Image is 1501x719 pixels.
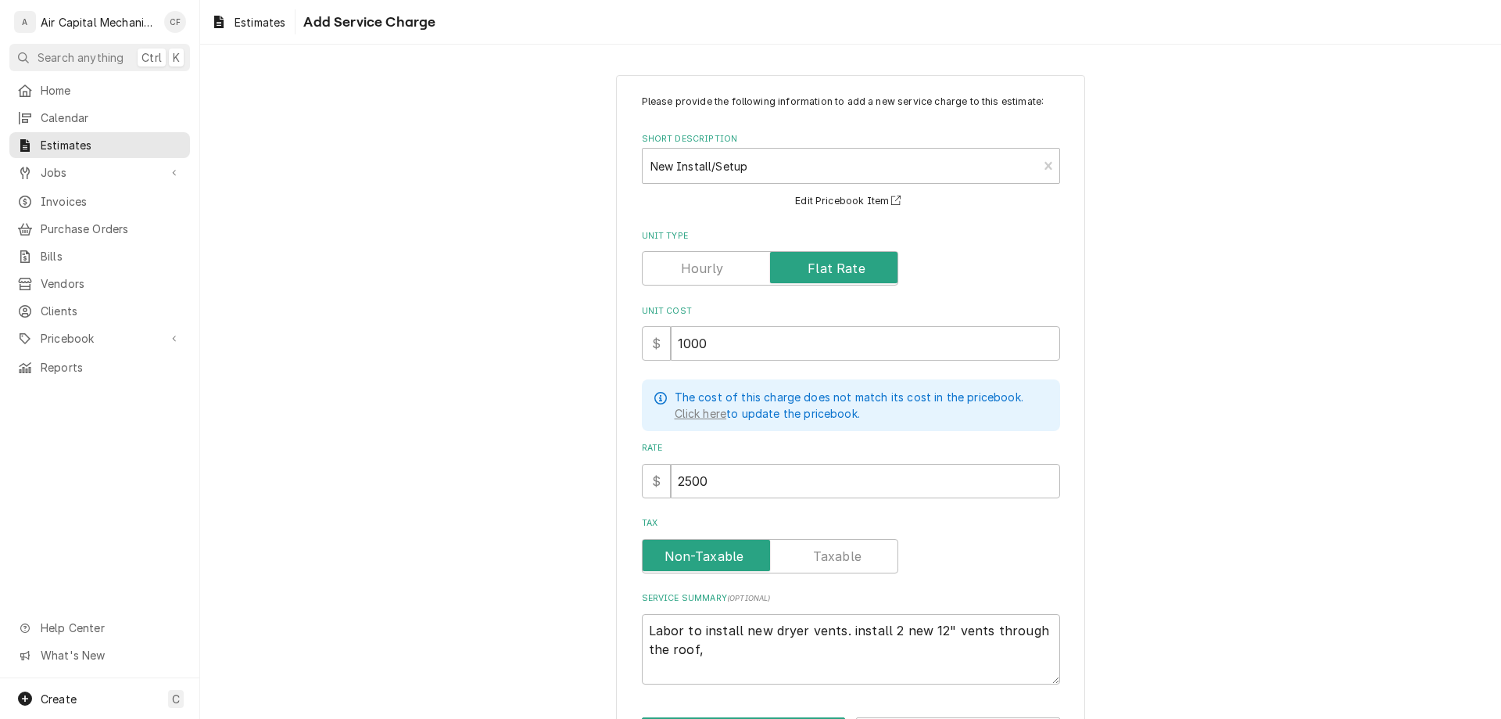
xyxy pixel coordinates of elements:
span: Reports [41,359,182,376]
p: Please provide the following information to add a new service charge to this estimate: [642,95,1060,109]
a: Home [9,77,190,103]
div: Unit Cost [642,305,1060,361]
div: A [14,11,36,33]
textarea: Labor to install new dryer vents. install 2 new 12" vents through the roof, [642,614,1060,685]
span: Invoices [41,193,182,210]
a: Go to What's New [9,642,190,668]
span: Ctrl [142,49,162,66]
a: Calendar [9,105,190,131]
span: Calendar [41,110,182,126]
span: K [173,49,180,66]
span: to update the pricebook. [675,407,860,420]
div: Service Summary [642,592,1060,684]
a: Reports [9,354,190,380]
span: Pricebook [41,330,159,347]
a: Clients [9,298,190,324]
label: Unit Type [642,230,1060,243]
a: Estimates [205,9,292,35]
div: Charles Faure's Avatar [164,11,186,33]
label: Tax [642,517,1060,530]
label: Service Summary [642,592,1060,605]
a: Go to Jobs [9,160,190,185]
div: Tax [642,517,1060,573]
span: Estimates [235,14,285,31]
span: Purchase Orders [41,221,182,237]
span: Vendors [41,275,182,292]
div: Short Description [642,133,1060,210]
button: Search anythingCtrlK [9,44,190,71]
a: Go to Pricebook [9,325,190,351]
div: [object Object] [642,442,1060,498]
label: Unit Cost [642,305,1060,318]
label: Short Description [642,133,1060,146]
a: Estimates [9,132,190,158]
div: Unit Type [642,230,1060,286]
span: Home [41,82,182,99]
span: Add Service Charge [299,12,435,33]
div: Air Capital Mechanical [41,14,156,31]
span: Clients [41,303,182,319]
p: The cost of this charge does not match its cost in the pricebook. [675,389,1023,405]
span: Estimates [41,137,182,153]
a: Click here [675,405,727,422]
a: Bills [9,243,190,269]
div: $ [642,464,671,498]
label: Rate [642,442,1060,455]
span: Search anything [38,49,124,66]
span: Jobs [41,164,159,181]
a: Invoices [9,189,190,214]
div: CF [164,11,186,33]
span: ( optional ) [727,594,771,602]
span: Create [41,692,77,706]
span: Bills [41,248,182,264]
button: Edit Pricebook Item [793,192,908,211]
a: Vendors [9,271,190,297]
span: What's New [41,647,181,663]
span: C [172,691,180,707]
span: Help Center [41,620,181,636]
a: Purchase Orders [9,216,190,242]
a: Go to Help Center [9,615,190,641]
div: Line Item Create/Update Form [642,95,1060,685]
div: $ [642,326,671,361]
